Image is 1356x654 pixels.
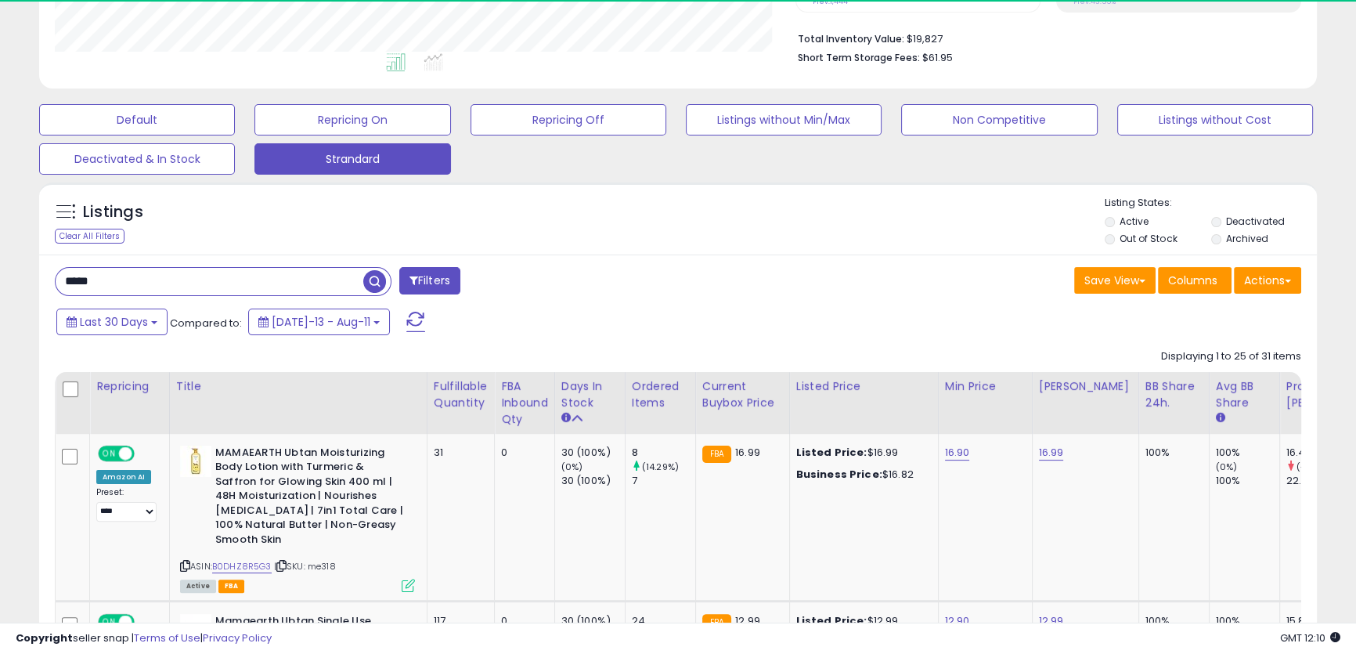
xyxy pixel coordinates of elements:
[1120,232,1177,245] label: Out of Stock
[134,631,200,645] a: Terms of Use
[632,378,689,411] div: Ordered Items
[798,32,904,45] b: Total Inventory Value:
[1234,267,1301,294] button: Actions
[501,446,543,460] div: 0
[218,580,245,593] span: FBA
[56,309,168,335] button: Last 30 Days
[1161,349,1301,364] div: Displaying 1 to 25 of 31 items
[170,316,242,331] span: Compared to:
[1216,474,1279,488] div: 100%
[702,378,783,411] div: Current Buybox Price
[1280,631,1340,645] span: 2025-09-11 12:10 GMT
[96,470,151,484] div: Amazon AI
[39,104,235,135] button: Default
[180,446,211,477] img: 31gIi2z4aBL._SL40_.jpg
[796,446,926,460] div: $16.99
[83,201,143,223] h5: Listings
[180,580,216,593] span: All listings currently available for purchase on Amazon
[180,446,415,591] div: ASIN:
[434,378,488,411] div: Fulfillable Quantity
[796,467,882,482] b: Business Price:
[203,631,272,645] a: Privacy Policy
[1216,446,1279,460] div: 100%
[945,445,970,461] a: 16.90
[735,445,760,460] span: 16.99
[561,461,583,473] small: (0%)
[254,143,450,175] button: Strandard
[561,474,625,488] div: 30 (100%)
[1216,378,1273,411] div: Avg BB Share
[215,446,406,551] b: MAMAEARTH Ubtan Moisturizing Body Lotion with Turmeric & Saffron for Glowing Skin 400 ml | 48H Mo...
[55,229,124,244] div: Clear All Filters
[796,378,932,395] div: Listed Price
[96,487,157,522] div: Preset:
[471,104,666,135] button: Repricing Off
[274,560,336,573] span: | SKU: me318
[99,446,119,460] span: ON
[1226,232,1268,245] label: Archived
[686,104,882,135] button: Listings without Min/Max
[248,309,390,335] button: [DATE]-13 - Aug-11
[1145,378,1203,411] div: BB Share 24h.
[434,446,482,460] div: 31
[945,378,1026,395] div: Min Price
[1145,446,1197,460] div: 100%
[212,560,272,573] a: B0DHZ8R5G3
[1226,215,1285,228] label: Deactivated
[1168,273,1217,288] span: Columns
[39,143,235,175] button: Deactivated & In Stock
[399,267,460,294] button: Filters
[96,378,163,395] div: Repricing
[16,631,73,645] strong: Copyright
[1117,104,1313,135] button: Listings without Cost
[901,104,1097,135] button: Non Competitive
[1039,378,1132,395] div: [PERSON_NAME]
[501,378,548,428] div: FBA inbound Qty
[132,446,157,460] span: OFF
[632,474,695,488] div: 7
[272,314,370,330] span: [DATE]-13 - Aug-11
[1216,461,1238,473] small: (0%)
[796,445,867,460] b: Listed Price:
[922,50,953,65] span: $61.95
[1216,411,1225,425] small: Avg BB Share.
[702,446,731,463] small: FBA
[796,468,926,482] div: $16.82
[1158,267,1232,294] button: Columns
[254,104,450,135] button: Repricing On
[80,314,148,330] span: Last 30 Days
[1039,445,1064,461] a: 16.99
[798,28,1289,47] li: $19,827
[798,51,920,64] b: Short Term Storage Fees:
[1105,196,1317,211] p: Listing States:
[561,446,625,460] div: 30 (100%)
[1074,267,1156,294] button: Save View
[642,461,679,473] small: (14.29%)
[561,411,571,425] small: Days In Stock.
[176,378,420,395] div: Title
[1296,461,1341,473] small: (-26.43%)
[1120,215,1149,228] label: Active
[561,378,618,411] div: Days In Stock
[16,631,272,646] div: seller snap | |
[632,446,695,460] div: 8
